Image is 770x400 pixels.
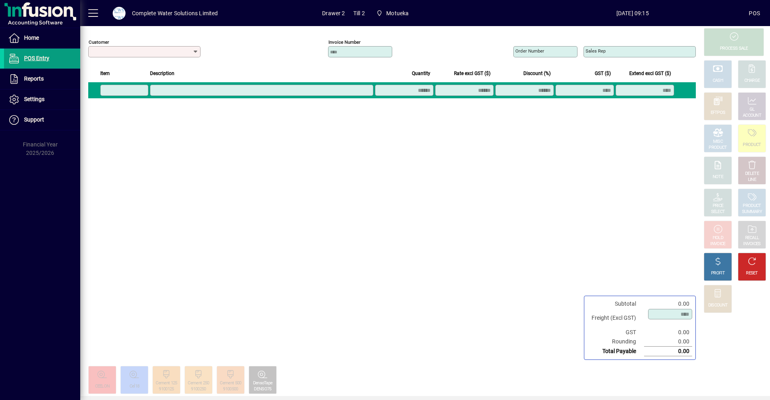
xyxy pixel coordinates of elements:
div: CEELON [95,384,110,390]
div: Cement 500 [220,380,241,386]
td: Freight (Excl GST) [588,309,644,328]
div: Complete Water Solutions Limited [132,7,218,20]
mat-label: Sales rep [586,48,606,54]
a: Support [4,110,80,130]
button: Profile [106,6,132,20]
div: INVOICES [743,241,760,247]
span: POS Entry [24,55,49,61]
span: Support [24,116,44,123]
div: HOLD [713,235,723,241]
span: Item [100,69,110,78]
div: EFTPOS [711,110,725,116]
td: 0.00 [644,328,692,337]
div: PROFIT [711,270,725,276]
mat-label: Customer [89,39,109,45]
div: PRODUCT [709,145,727,151]
span: Motueka [373,6,412,20]
mat-label: Order number [515,48,544,54]
div: PRODUCT [743,142,761,148]
td: Subtotal [588,299,644,309]
td: GST [588,328,644,337]
mat-label: Invoice number [328,39,361,45]
div: CASH [713,78,723,84]
a: Reports [4,69,80,89]
a: Home [4,28,80,48]
a: Settings [4,89,80,110]
div: POS [749,7,760,20]
div: Cel18 [130,384,140,390]
span: Extend excl GST ($) [629,69,671,78]
div: ACCOUNT [743,113,761,119]
div: NOTE [713,174,723,180]
span: Discount (%) [523,69,551,78]
span: Quantity [412,69,430,78]
td: 0.00 [644,347,692,356]
div: DENSO75 [254,386,271,392]
span: Description [150,69,174,78]
span: Reports [24,75,44,82]
div: RESET [746,270,758,276]
div: 9100250 [191,386,206,392]
td: Total Payable [588,347,644,356]
span: [DATE] 09:15 [516,7,749,20]
div: DISCOUNT [708,303,727,309]
div: GL [750,107,755,113]
div: 9100500 [223,386,238,392]
div: PRODUCT [743,203,761,209]
div: INVOICE [710,241,725,247]
div: PRICE [713,203,723,209]
div: LINE [748,177,756,183]
span: Motueka [386,7,409,20]
div: 9100125 [159,386,174,392]
div: Cement 250 [188,380,209,386]
span: Home [24,35,39,41]
td: 0.00 [644,337,692,347]
div: DensoTape [253,380,273,386]
td: Rounding [588,337,644,347]
div: RECALL [745,235,759,241]
div: Cement 125 [156,380,177,386]
span: Till 2 [353,7,365,20]
div: DELETE [745,171,759,177]
div: PROCESS SALE [720,46,748,52]
td: 0.00 [644,299,692,309]
div: CHARGE [744,78,760,84]
span: Drawer 2 [322,7,345,20]
div: SELECT [711,209,725,215]
span: Settings [24,96,45,102]
div: MISC [713,139,723,145]
span: Rate excl GST ($) [454,69,490,78]
span: GST ($) [595,69,611,78]
div: SUMMARY [742,209,762,215]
